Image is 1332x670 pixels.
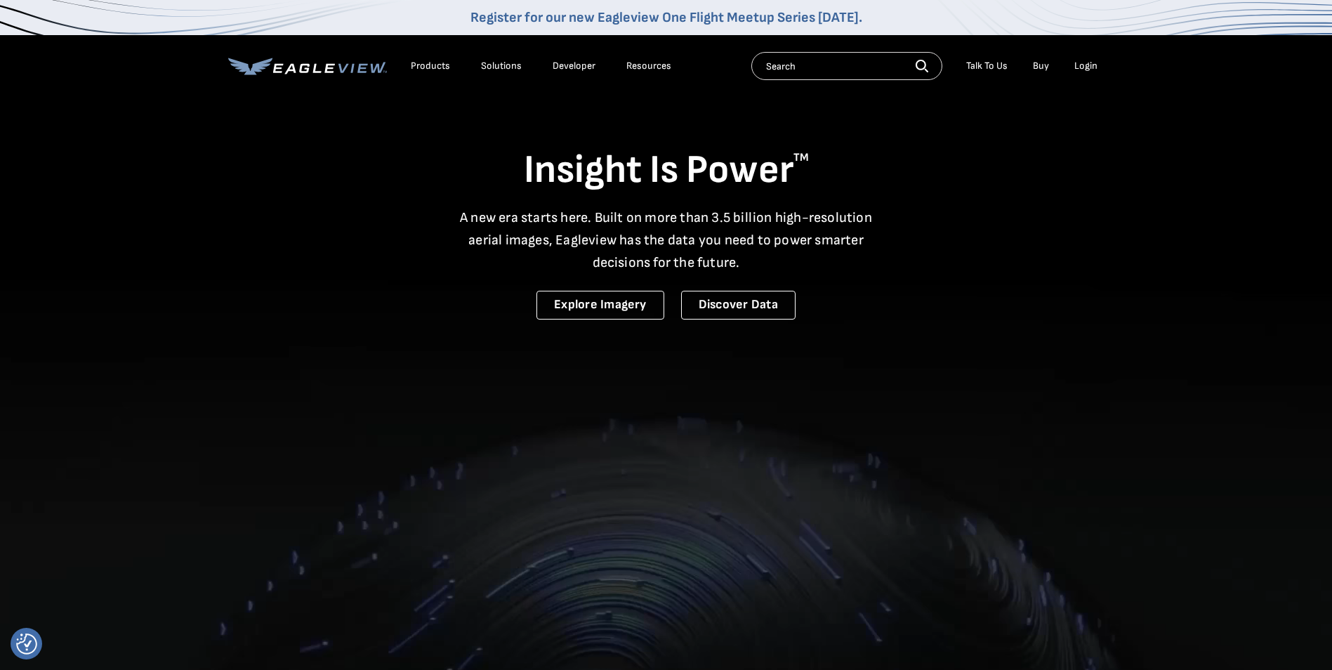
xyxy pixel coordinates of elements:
[411,60,450,72] div: Products
[470,9,862,26] a: Register for our new Eagleview One Flight Meetup Series [DATE].
[793,151,809,164] sup: TM
[751,52,942,80] input: Search
[228,146,1104,195] h1: Insight Is Power
[626,60,671,72] div: Resources
[681,291,796,320] a: Discover Data
[16,633,37,655] button: Consent Preferences
[536,291,664,320] a: Explore Imagery
[966,60,1008,72] div: Talk To Us
[1033,60,1049,72] a: Buy
[1074,60,1097,72] div: Login
[451,206,881,274] p: A new era starts here. Built on more than 3.5 billion high-resolution aerial images, Eagleview ha...
[553,60,595,72] a: Developer
[16,633,37,655] img: Revisit consent button
[481,60,522,72] div: Solutions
